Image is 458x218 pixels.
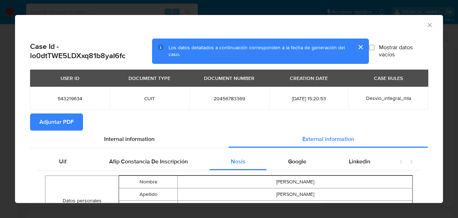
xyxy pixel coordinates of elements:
[366,95,411,102] span: Desvio_integral_mla
[118,95,181,102] span: CUIT
[30,131,428,148] div: Detailed info
[104,135,155,143] span: Internal information
[369,45,375,50] input: Mostrar datos vacíos
[231,157,245,166] span: Nosis
[200,72,259,84] div: DOCUMENT NUMBER
[38,153,392,170] div: Detailed external info
[288,157,306,166] span: Google
[178,176,413,188] td: [PERSON_NAME]
[39,114,74,130] span: Adjuntar PDF
[30,42,152,61] h2: Case Id - lo0dtTWE5LDXxq81b8yaI6fc
[109,157,188,166] span: Afip Constancia De Inscripción
[39,95,101,102] span: 543219634
[178,188,413,201] td: [PERSON_NAME]
[286,72,332,84] div: CREATION DATE
[15,15,443,203] div: closure-recommendation-modal
[352,39,369,56] button: cerrar
[169,44,345,58] span: Los datos detallados a continuación corresponden a la fecha de generación del caso.
[426,21,433,28] button: Cerrar ventana
[59,157,67,166] span: Uif
[30,113,83,131] button: Adjuntar PDF
[379,44,428,58] span: Mostrar datos vacíos
[56,72,84,84] div: USER ID
[370,72,407,84] div: CASE RULES
[178,201,413,213] td: 45678336
[349,157,370,166] span: Linkedin
[278,95,340,102] span: [DATE] 15:20:53
[302,135,354,143] span: External information
[198,95,260,102] span: 20456783369
[119,201,178,213] td: DNI
[119,176,178,188] td: Nombre
[119,188,178,201] td: Apellido
[124,72,175,84] div: DOCUMENT TYPE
